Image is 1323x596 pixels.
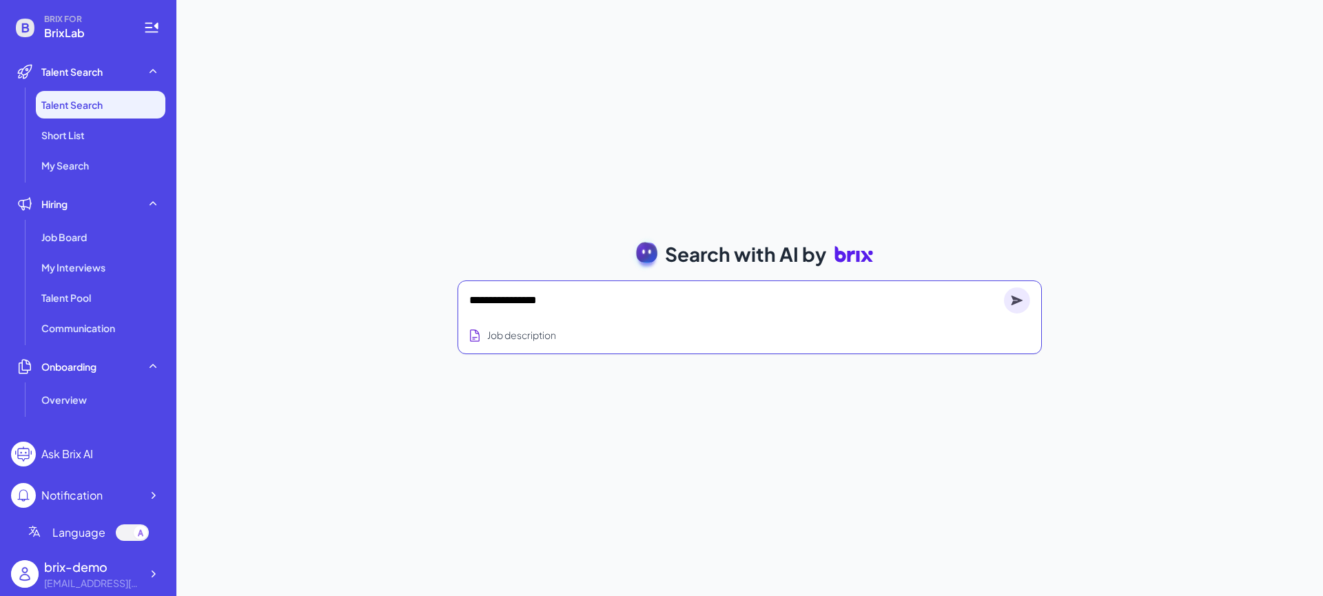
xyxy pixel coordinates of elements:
span: Talent Pool [41,291,91,305]
span: Talent Search [41,98,103,112]
span: Hiring [41,197,68,211]
span: Job Board [41,230,87,244]
span: Search with AI by [665,240,826,269]
div: Notification [41,487,103,504]
img: user_logo.png [11,560,39,588]
span: Language [52,524,105,541]
span: My Search [41,158,89,172]
div: brix-demo [44,557,141,576]
span: My Interviews [41,260,105,274]
div: brix-demo@brix.com [44,576,141,590]
span: Communication [41,321,115,335]
div: Ask Brix AI [41,446,93,462]
span: Talent Search [41,65,103,79]
button: Search using job description [465,322,559,348]
span: Onboarding [41,360,96,373]
span: BrixLab [44,25,127,41]
span: Short List [41,128,85,142]
span: BRIX FOR [44,14,127,25]
span: Overview [41,393,87,407]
